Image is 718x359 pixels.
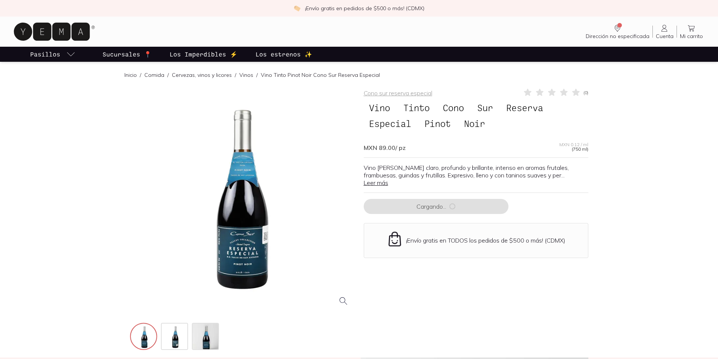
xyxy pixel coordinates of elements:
[472,101,498,115] span: Sur
[364,144,406,151] span: MXN 89.00 / pz
[677,24,706,40] a: Mi carrito
[170,50,237,59] p: Los Imperdibles ⚡️
[572,147,588,151] span: (750 ml)
[656,33,674,40] span: Cuenta
[256,50,312,59] p: Los estrenos ✨
[586,33,649,40] span: Dirección no especificada
[583,24,652,40] a: Dirección no especificada
[239,72,253,78] a: Vinos
[653,24,677,40] a: Cuenta
[103,50,152,59] p: Sucursales 📍
[387,231,403,247] img: Envío
[364,164,588,186] p: Vino [PERSON_NAME] claro, profundo y brillante, intenso en aromas frutales, frambuesas, guindas y...
[305,5,424,12] p: ¡Envío gratis en pedidos de $500 o más! (CDMX)
[101,47,153,62] a: Sucursales 📍
[406,237,565,244] p: ¡Envío gratis en TODOS los pedidos de $500 o más! (CDMX)
[294,5,300,12] img: check
[559,142,588,147] span: MXN 0.12 / ml
[131,324,158,351] img: vino-reserva-especial_fde1a39b-25a1-472e-b4a5-8f9341d811fc=fwebp-q70-w256
[680,33,703,40] span: Mi carrito
[162,324,189,351] img: vino-reserva-especial-1jpg_de3adb01-53f2-4f08-91ce-481da555e56a=fwebp-q70-w256
[193,324,220,351] img: 7804320753300_4a25cb00-c28c-4f14-9cc6-0589a18debac=fwebp-q70-w256
[501,101,548,115] span: Reserva
[29,47,77,62] a: pasillo-todos-link
[168,47,239,62] a: Los Imperdibles ⚡️
[261,71,380,79] p: Vino Tinto Pinot Noir Cono Sur Reserva Especial
[364,179,388,186] a: Leer más
[137,71,144,79] span: /
[419,116,456,131] span: Pinot
[364,89,432,97] a: Cono sur reserva especial
[438,101,469,115] span: Cono
[144,72,164,78] a: Comida
[164,71,172,79] span: /
[30,50,60,59] p: Pasillos
[364,101,395,115] span: Vino
[364,199,508,214] button: Cargando...
[232,71,239,79] span: /
[398,101,435,115] span: Tinto
[364,116,416,131] span: Especial
[254,47,314,62] a: Los estrenos ✨
[583,90,588,95] span: ( 0 )
[253,71,261,79] span: /
[124,72,137,78] a: Inicio
[172,72,232,78] a: Cervezas, vinos y licores
[459,116,490,131] span: Noir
